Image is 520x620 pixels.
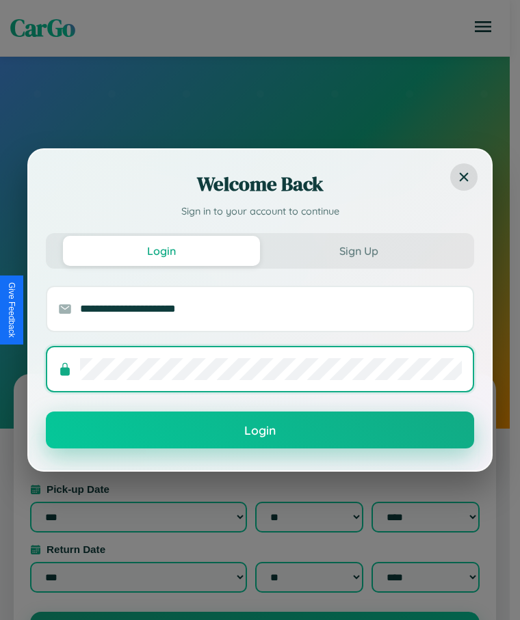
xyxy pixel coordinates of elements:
[46,204,474,219] p: Sign in to your account to continue
[7,282,16,338] div: Give Feedback
[63,236,260,266] button: Login
[46,170,474,198] h2: Welcome Back
[260,236,457,266] button: Sign Up
[46,412,474,448] button: Login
